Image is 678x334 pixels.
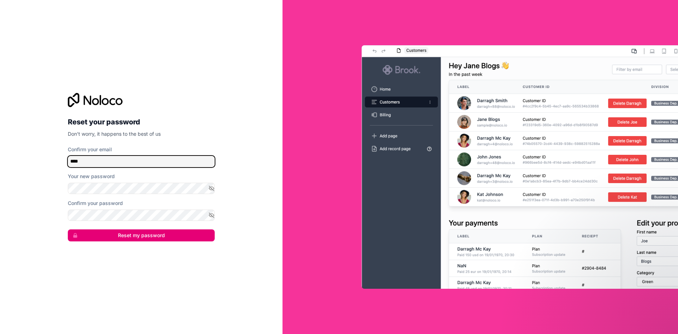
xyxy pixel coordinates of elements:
[68,183,215,194] input: Password
[68,173,115,180] label: Your new password
[537,281,678,330] iframe: Intercom notifications message
[68,116,215,128] h2: Reset your password
[68,146,112,153] label: Confirm your email
[68,229,215,241] button: Reset my password
[68,210,215,221] input: Confirm password
[68,200,123,207] label: Confirm your password
[68,156,215,167] input: Email address
[68,130,215,137] p: Don't worry, it happens to the best of us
